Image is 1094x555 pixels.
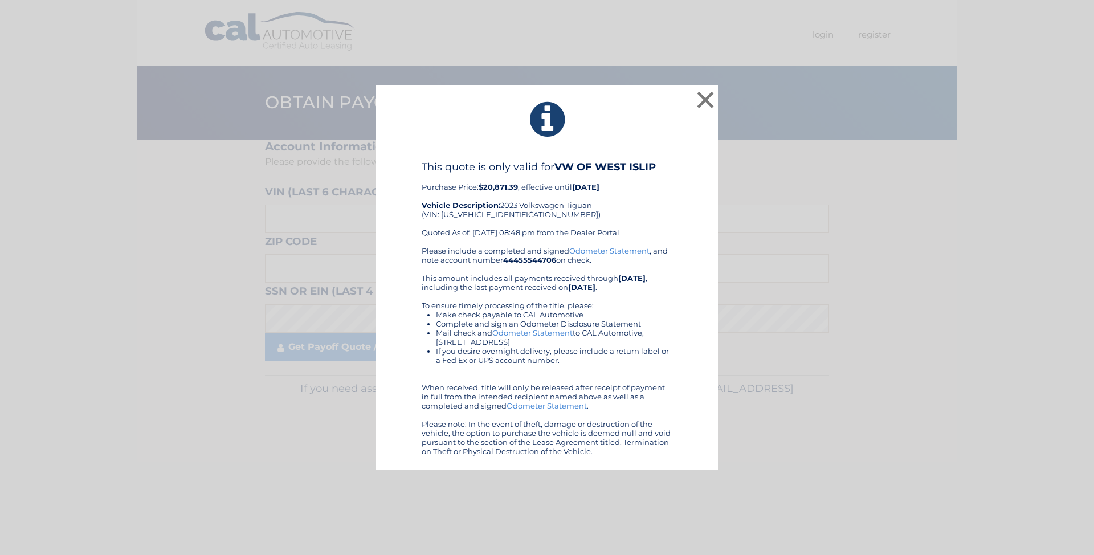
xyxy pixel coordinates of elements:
b: [DATE] [572,182,599,191]
li: Mail check and to CAL Automotive, [STREET_ADDRESS] [436,328,672,346]
a: Odometer Statement [492,328,573,337]
li: Complete and sign an Odometer Disclosure Statement [436,319,672,328]
b: VW OF WEST ISLIP [554,161,656,173]
li: If you desire overnight delivery, please include a return label or a Fed Ex or UPS account number. [436,346,672,365]
li: Make check payable to CAL Automotive [436,310,672,319]
b: 44455544706 [503,255,556,264]
strong: Vehicle Description: [422,201,500,210]
b: [DATE] [618,274,646,283]
a: Odometer Statement [507,401,587,410]
div: Purchase Price: , effective until 2023 Volkswagen Tiguan (VIN: [US_VEHICLE_IDENTIFICATION_NUMBER]... [422,161,672,246]
h4: This quote is only valid for [422,161,672,173]
button: × [694,88,717,111]
div: Please include a completed and signed , and note account number on check. This amount includes al... [422,246,672,456]
b: $20,871.39 [479,182,518,191]
a: Odometer Statement [569,246,650,255]
b: [DATE] [568,283,595,292]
